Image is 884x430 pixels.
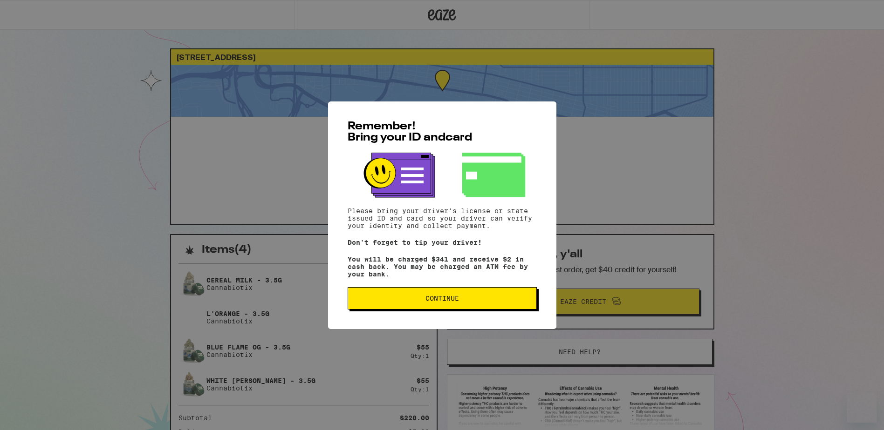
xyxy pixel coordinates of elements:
[425,295,459,302] span: Continue
[348,255,537,278] p: You will be charged $341 and receive $2 in cash back. You may be charged an ATM fee by your bank.
[348,207,537,229] p: Please bring your driver's license or state issued ID and card so your driver can verify your ide...
[348,239,537,246] p: Don't forget to tip your driver!
[348,287,537,309] button: Continue
[847,393,877,423] iframe: Button to launch messaging window
[348,121,472,143] span: Remember! Bring your ID and card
